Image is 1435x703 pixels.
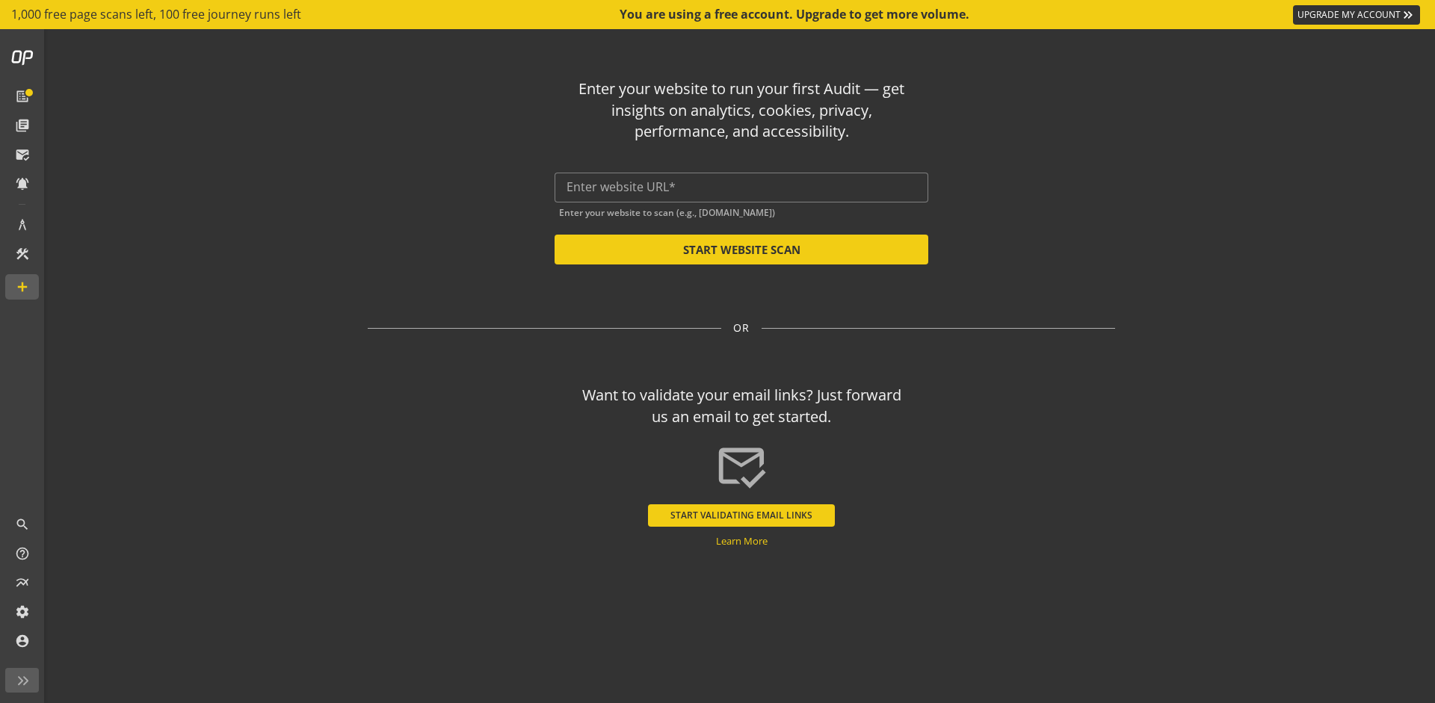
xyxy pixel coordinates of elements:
mat-icon: add [15,279,30,294]
mat-icon: multiline_chart [15,575,30,590]
mat-icon: mark_email_read [15,147,30,162]
mat-icon: account_circle [15,634,30,648]
mat-icon: notifications_active [15,176,30,191]
div: Want to validate your email links? Just forward us an email to get started. [575,385,908,427]
div: Enter your website to run your first Audit — get insights on analytics, cookies, privacy, perform... [575,78,908,143]
mat-hint: Enter your website to scan (e.g., [DOMAIN_NAME]) [559,204,775,218]
span: OR [733,320,750,335]
input: Enter website URL* [567,180,916,194]
mat-icon: search [15,517,30,532]
mat-icon: settings [15,604,30,619]
mat-icon: architecture [15,217,30,232]
mat-icon: library_books [15,118,30,133]
mat-icon: list_alt [15,89,30,104]
mat-icon: mark_email_read [715,440,768,492]
a: Learn More [716,534,768,548]
mat-icon: keyboard_double_arrow_right [1401,7,1416,22]
button: START VALIDATING EMAIL LINKS [648,504,835,527]
mat-icon: construction [15,247,30,261]
span: 1,000 free page scans left, 100 free journey runs left [11,6,301,23]
div: You are using a free account. Upgrade to get more volume. [620,6,971,23]
button: START WEBSITE SCAN [555,235,928,264]
a: UPGRADE MY ACCOUNT [1293,5,1420,25]
mat-icon: help_outline [15,546,30,561]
